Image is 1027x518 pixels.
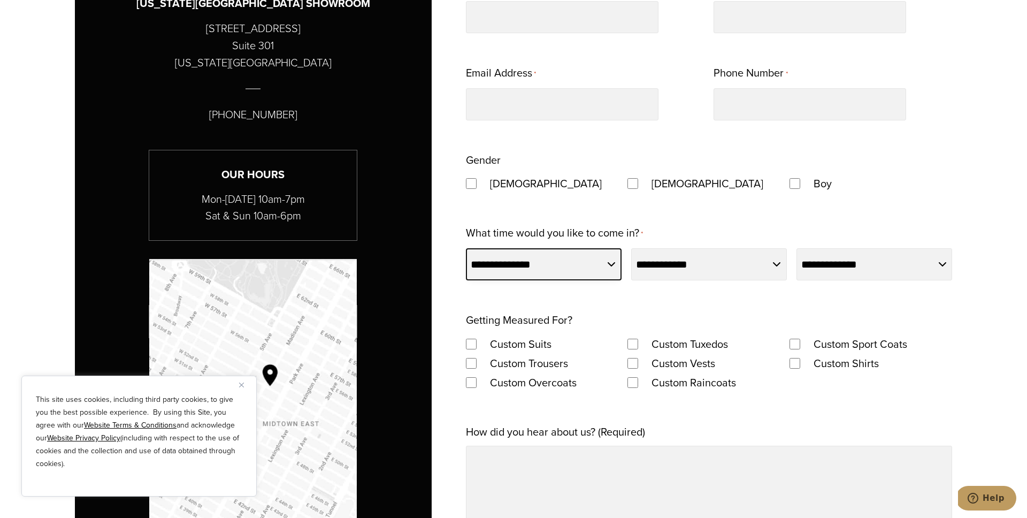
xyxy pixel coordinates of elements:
label: What time would you like to come in? [466,223,643,244]
p: Mon-[DATE] 10am-7pm Sat & Sun 10am-6pm [149,191,357,224]
legend: Getting Measured For? [466,310,572,330]
label: Boy [803,174,842,193]
legend: Gender [466,150,501,170]
label: [DEMOGRAPHIC_DATA] [479,174,612,193]
p: [PHONE_NUMBER] [209,106,297,123]
label: Custom Vests [641,354,726,373]
p: This site uses cookies, including third party cookies, to give you the best possible experience. ... [36,393,242,470]
iframe: Opens a widget where you can chat to one of our agents [958,486,1016,513]
label: Custom Shirts [803,354,890,373]
label: Custom Suits [479,334,562,354]
label: Custom Trousers [479,354,579,373]
a: Website Terms & Conditions [84,420,177,431]
label: [DEMOGRAPHIC_DATA] [641,174,774,193]
h3: Our Hours [149,166,357,183]
label: How did you hear about us? (Required) [466,422,645,441]
button: Close [239,378,252,391]
p: [STREET_ADDRESS] Suite 301 [US_STATE][GEOGRAPHIC_DATA] [175,20,332,71]
label: Custom Raincoats [641,373,747,392]
a: Website Privacy Policy [47,432,120,444]
img: Close [239,383,244,387]
label: Custom Overcoats [479,373,587,392]
label: Email Address [466,63,536,84]
label: Custom Tuxedos [641,334,739,354]
label: Custom Sport Coats [803,334,918,354]
label: Phone Number [714,63,787,84]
